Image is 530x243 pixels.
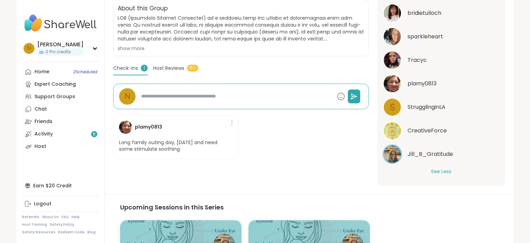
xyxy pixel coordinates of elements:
[50,222,74,227] a: Safety Policy
[383,97,500,117] a: SStrugglinginLA
[383,3,500,23] a: bridietullochbridietulloch
[384,28,401,45] img: sparkleheart
[22,230,55,235] a: Safety Resources
[408,103,445,111] span: StrugglinginLA
[408,32,443,41] span: sparkleheart
[384,122,401,139] img: CreativeForce
[22,140,99,153] a: Host
[383,27,500,46] a: sparkleheartsparkleheart
[35,106,47,113] div: Chat
[37,41,84,48] div: [PERSON_NAME]
[22,66,99,78] a: Home2Scheduled
[383,144,500,164] a: Jill_B_GratitudeJill_B_Gratitude
[34,200,51,207] div: Logout
[408,150,453,158] span: Jill_B_Gratitude
[46,49,71,55] span: 0 Pro credits
[118,45,364,52] div: show more
[93,131,96,137] span: 6
[383,74,500,93] a: plamy0813plamy0813
[118,15,364,42] span: LOR (Ipsumdolo Sitamet Consectet) ad e seddoeiu temp inc utlabo et doloremagnaa enim adm venia. Q...
[141,65,148,72] span: 1
[35,143,46,150] div: Host
[408,56,427,64] span: Tracyc
[408,127,447,135] span: CreativeForce
[431,168,451,175] button: See Less
[118,4,168,13] h2: About this Group
[22,115,99,128] a: Friends
[119,139,233,153] p: Long family outing day, [DATE] and need some stimulate soothing.
[22,179,99,192] div: Earn $20 Credit
[22,222,47,227] a: Host Training
[35,118,52,125] div: Friends
[71,215,80,219] a: Help
[61,215,69,219] a: FAQ
[384,4,401,22] img: bridietulloch
[35,93,75,100] div: Support Groups
[125,90,130,102] span: N
[113,65,138,72] span: Check-ins
[384,146,401,163] img: Jill_B_Gratitude
[27,44,31,53] span: N
[390,101,395,114] span: S
[58,230,85,235] a: Redeem Code
[87,230,96,235] a: Blog
[73,69,97,75] span: 2 Scheduled
[135,123,162,131] h4: plamy0813
[22,103,99,115] a: Chat
[35,131,53,138] div: Activity
[35,68,49,75] div: Home
[22,11,99,35] img: ShareWell Nav Logo
[383,121,500,140] a: CreativeForceCreativeForce
[384,52,401,69] img: Tracyc
[120,203,498,212] h3: Upcoming Sessions in this Series
[42,215,59,219] a: About Us
[153,65,184,72] span: Host Reviews
[22,128,99,140] a: Activity6
[384,75,401,92] img: plamy0813
[35,81,76,88] div: Expert Coaching
[119,121,132,134] img: plamy0813
[22,198,99,210] a: Logout
[187,65,198,72] span: 5+
[383,50,500,70] a: TracycTracyc
[22,215,39,219] a: Referrals
[408,80,436,88] span: plamy0813
[22,91,99,103] a: Support Groups
[22,78,99,91] a: Expert Coaching
[408,9,441,17] span: bridietulloch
